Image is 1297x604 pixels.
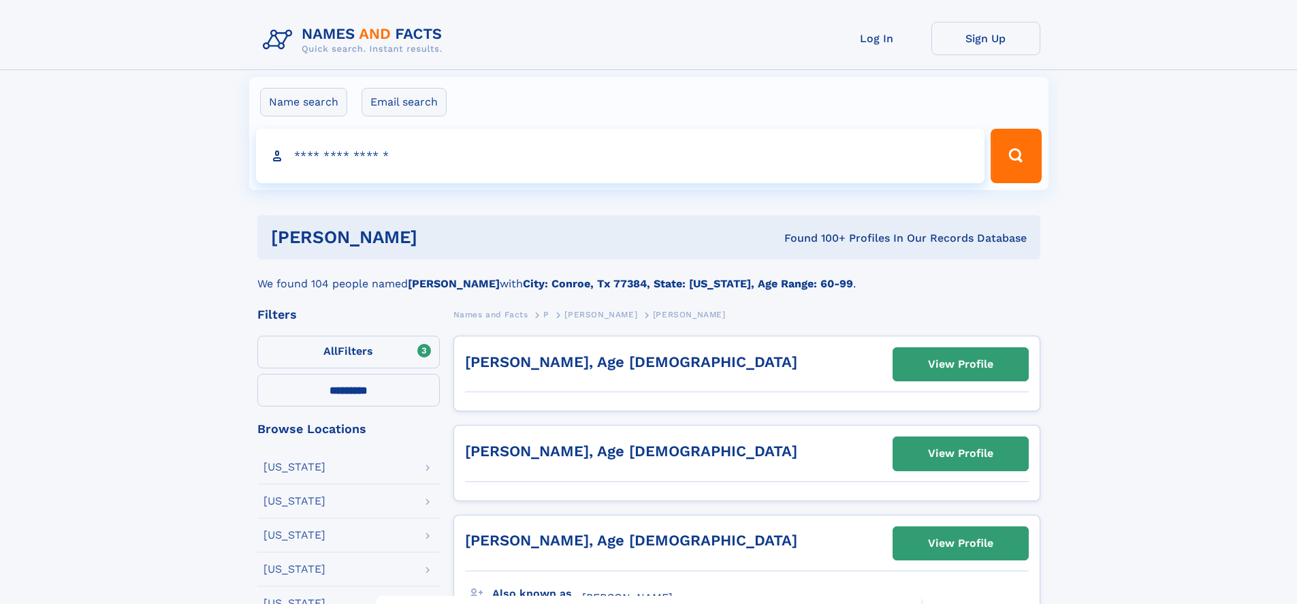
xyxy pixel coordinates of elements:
[601,231,1027,246] div: Found 100+ Profiles In Our Records Database
[257,423,440,435] div: Browse Locations
[263,564,325,575] div: [US_STATE]
[453,306,528,323] a: Names and Facts
[564,310,637,319] span: [PERSON_NAME]
[465,353,797,370] a: [PERSON_NAME], Age [DEMOGRAPHIC_DATA]
[523,277,853,290] b: City: Conroe, Tx 77384, State: [US_STATE], Age Range: 60-99
[257,259,1040,292] div: We found 104 people named with .
[256,129,985,183] input: search input
[928,528,993,559] div: View Profile
[893,437,1028,470] a: View Profile
[928,349,993,380] div: View Profile
[465,532,797,549] a: [PERSON_NAME], Age [DEMOGRAPHIC_DATA]
[543,310,549,319] span: P
[257,308,440,321] div: Filters
[931,22,1040,55] a: Sign Up
[582,591,673,604] span: [PERSON_NAME]
[893,348,1028,381] a: View Profile
[408,277,500,290] b: [PERSON_NAME]
[564,306,637,323] a: [PERSON_NAME]
[822,22,931,55] a: Log In
[893,527,1028,560] a: View Profile
[928,438,993,469] div: View Profile
[653,310,726,319] span: [PERSON_NAME]
[465,443,797,460] a: [PERSON_NAME], Age [DEMOGRAPHIC_DATA]
[543,306,549,323] a: P
[257,336,440,368] label: Filters
[257,22,453,59] img: Logo Names and Facts
[263,462,325,473] div: [US_STATE]
[263,530,325,541] div: [US_STATE]
[260,88,347,116] label: Name search
[323,345,338,357] span: All
[991,129,1041,183] button: Search Button
[362,88,447,116] label: Email search
[263,496,325,507] div: [US_STATE]
[271,229,601,246] h1: [PERSON_NAME]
